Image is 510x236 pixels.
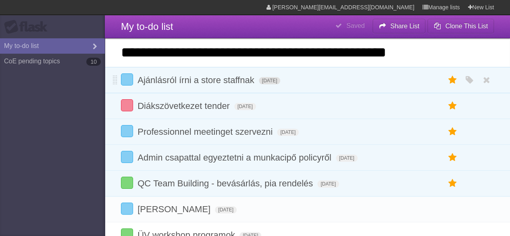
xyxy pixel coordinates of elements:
[259,77,281,84] span: [DATE]
[86,58,101,66] b: 10
[336,155,358,162] span: [DATE]
[137,152,333,163] span: Admin csapattal egyeztetni a munkacipő policyről
[121,99,133,111] label: Done
[137,178,315,188] span: QC Team Building - bevásárlás, pia rendelés
[373,19,426,33] button: Share List
[121,203,133,215] label: Done
[427,19,494,33] button: Clone This List
[445,151,460,164] label: Star task
[317,180,339,188] span: [DATE]
[346,22,364,29] b: Saved
[445,177,460,190] label: Star task
[121,73,133,86] label: Done
[137,75,256,85] span: Ajánlásról írni a store staffnak
[445,73,460,87] label: Star task
[445,125,460,138] label: Star task
[121,151,133,163] label: Done
[390,23,419,29] b: Share List
[445,99,460,113] label: Star task
[121,177,133,189] label: Done
[215,206,237,213] span: [DATE]
[445,23,488,29] b: Clone This List
[137,204,212,214] span: [PERSON_NAME]
[121,125,133,137] label: Done
[121,21,173,32] span: My to-do list
[4,20,52,34] div: Flask
[234,103,256,110] span: [DATE]
[137,101,232,111] span: Diákszövetkezet tender
[277,129,299,136] span: [DATE]
[137,127,275,137] span: Professionnel meetinget szervezni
